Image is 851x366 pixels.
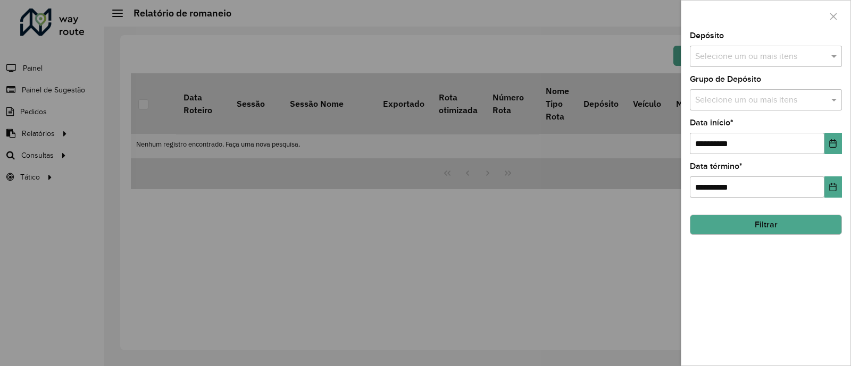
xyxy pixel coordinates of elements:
[690,116,733,129] label: Data início
[824,176,842,198] button: Choose Date
[824,133,842,154] button: Choose Date
[690,215,842,235] button: Filtrar
[690,29,724,42] label: Depósito
[690,73,761,86] label: Grupo de Depósito
[690,160,742,173] label: Data término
